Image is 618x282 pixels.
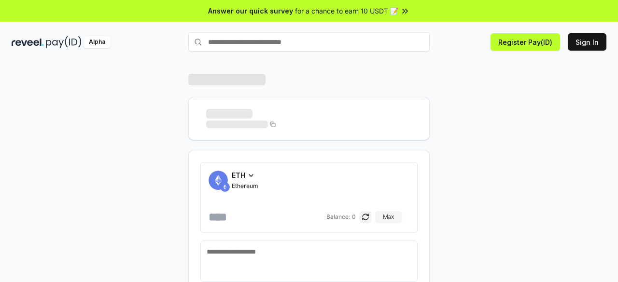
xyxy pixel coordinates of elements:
[232,170,245,180] span: ETH
[46,36,82,48] img: pay_id
[375,211,402,223] button: Max
[220,182,230,192] img: ETH.svg
[84,36,111,48] div: Alpha
[491,33,560,51] button: Register Pay(ID)
[352,213,356,221] span: 0
[232,182,258,190] span: Ethereum
[12,36,44,48] img: reveel_dark
[295,6,398,16] span: for a chance to earn 10 USDT 📝
[208,6,293,16] span: Answer our quick survey
[326,213,350,221] span: Balance:
[568,33,606,51] button: Sign In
